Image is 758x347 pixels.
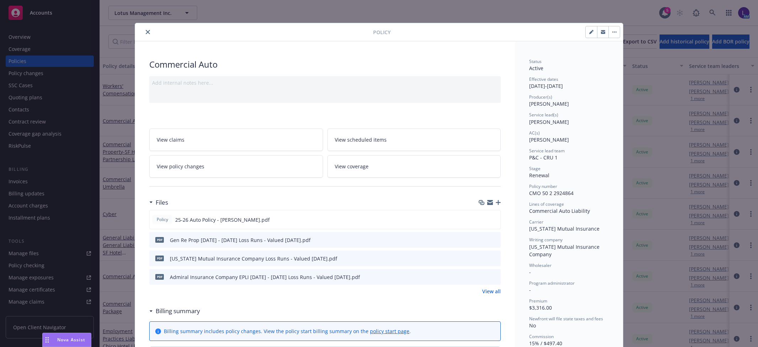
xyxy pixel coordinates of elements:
[157,136,184,143] span: View claims
[175,216,270,224] span: 25-26 Auto Policy - [PERSON_NAME].pdf
[529,322,536,329] span: No
[57,337,85,343] span: Nova Assist
[491,273,498,281] button: preview file
[529,76,609,90] div: [DATE] - [DATE]
[529,280,575,286] span: Program administrator
[164,327,411,335] div: Billing summary includes policy changes. View the policy start billing summary on the .
[480,216,485,224] button: download file
[149,198,168,207] div: Files
[529,154,558,161] span: P&C - CRU 1
[529,183,557,189] span: Policy number
[491,255,498,262] button: preview file
[170,236,311,244] div: Gen Re Prop [DATE] - [DATE] Loss Runs - Valued [DATE].pdf
[529,58,542,64] span: Status
[529,269,531,275] span: -
[529,112,558,118] span: Service lead(s)
[149,155,323,178] a: View policy changes
[155,237,164,242] span: pdf
[335,136,387,143] span: View scheduled items
[152,79,498,86] div: Add internal notes here...
[529,65,543,72] span: Active
[170,255,337,262] div: [US_STATE] Mutual Insurance Company Loss Runs - Valued [DATE].pdf
[482,288,501,295] a: View all
[149,306,200,316] div: Billing summary
[529,130,540,136] span: AC(s)
[529,340,562,347] span: 15% / $497.40
[156,306,200,316] h3: Billing summary
[157,163,204,170] span: View policy changes
[529,100,569,107] span: [PERSON_NAME]
[155,216,170,223] span: Policy
[529,298,547,304] span: Premium
[373,28,391,36] span: Policy
[529,148,565,154] span: Service lead team
[144,28,152,36] button: close
[529,119,569,125] span: [PERSON_NAME]
[480,255,486,262] button: download file
[155,256,164,261] span: pdf
[529,136,569,143] span: [PERSON_NAME]
[370,328,409,335] a: policy start page
[529,316,603,322] span: Newfront will file state taxes and fees
[529,225,600,232] span: [US_STATE] Mutual Insurance
[156,198,168,207] h3: Files
[529,201,564,207] span: Lines of coverage
[327,155,501,178] a: View coverage
[491,216,498,224] button: preview file
[529,286,531,293] span: -
[480,273,486,281] button: download file
[529,333,554,340] span: Commission
[480,236,486,244] button: download file
[529,243,601,258] span: [US_STATE] Mutual Insurance Company
[529,165,541,172] span: Stage
[149,128,323,151] a: View claims
[155,274,164,279] span: pdf
[529,207,590,214] span: Commercial Auto Liability
[529,76,558,82] span: Effective dates
[170,273,360,281] div: Admiral Insurance Company EPLI [DATE] - [DATE] Loss Runs - Valued [DATE].pdf
[529,172,549,179] span: Renewal
[335,163,369,170] span: View coverage
[42,333,91,347] button: Nova Assist
[529,304,552,311] span: $3,316.00
[529,94,552,100] span: Producer(s)
[149,58,501,70] div: Commercial Auto
[327,128,501,151] a: View scheduled items
[43,333,52,347] div: Drag to move
[491,236,498,244] button: preview file
[529,190,574,196] span: CMO 50 2 2924864
[529,237,563,243] span: Writing company
[529,219,543,225] span: Carrier
[529,262,552,268] span: Wholesaler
